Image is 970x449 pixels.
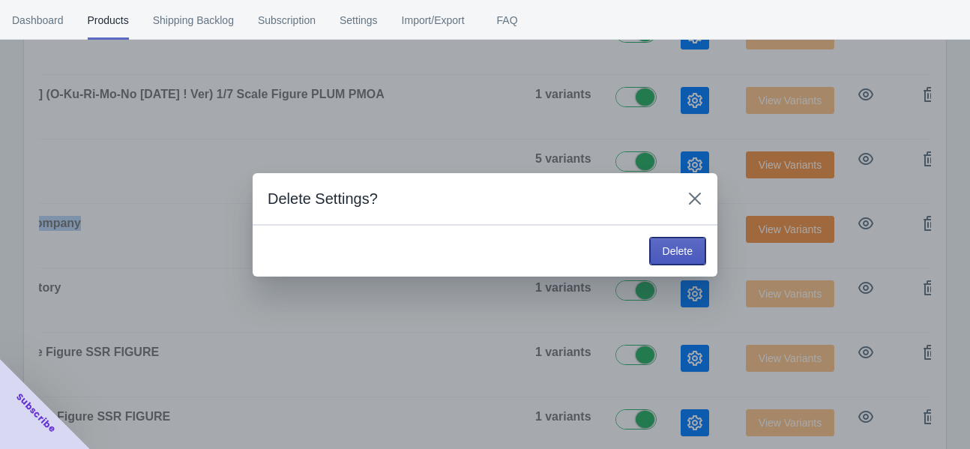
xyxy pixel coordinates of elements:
[258,1,316,40] span: Subscription
[489,1,526,40] span: FAQ
[268,188,666,209] h2: Delete Settings?
[402,1,465,40] span: Import/Export
[340,1,378,40] span: Settings
[153,1,234,40] span: Shipping Backlog
[88,1,129,40] span: Products
[663,245,693,257] span: Delete
[13,391,58,436] span: Subscribe
[650,238,705,265] button: Delete
[681,185,708,212] button: Close
[12,1,64,40] span: Dashboard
